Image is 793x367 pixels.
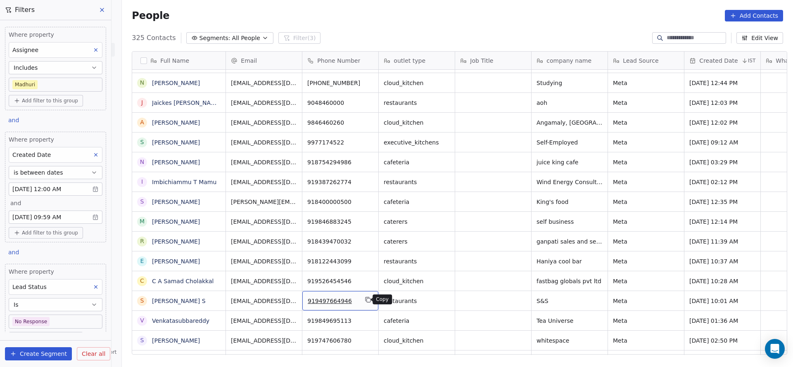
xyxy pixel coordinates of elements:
[699,57,738,65] span: Created Date
[152,238,200,245] a: [PERSON_NAME]
[613,317,679,325] span: Meta
[307,118,373,127] span: 9846460260
[231,218,297,226] span: [EMAIL_ADDRESS][DOMAIN_NAME]
[307,257,373,265] span: 918122443099
[689,317,755,325] span: [DATE] 01:36 AM
[140,316,145,325] div: V
[537,277,603,285] span: fastbag globals pvt ltd
[152,99,222,106] a: Jaickes [PERSON_NAME]
[537,178,603,186] span: Wind Energy Consultant in [GEOGRAPHIC_DATA]
[689,79,755,87] span: [DATE] 12:44 PM
[152,139,200,146] a: [PERSON_NAME]
[384,158,450,166] span: cafeteria
[384,237,450,246] span: caterers
[152,278,214,284] a: C A Samad Cholakkal
[394,57,425,65] span: outlet type
[307,277,373,285] span: 919526454546
[384,218,450,226] span: caterers
[141,178,143,186] div: I
[384,198,450,206] span: cafeteria
[140,296,144,305] div: S
[384,99,450,107] span: restaurants
[689,198,755,206] span: [DATE] 12:35 PM
[231,79,297,87] span: [EMAIL_ADDRESS][DOMAIN_NAME]
[132,52,226,69] div: Full Name
[689,99,755,107] span: [DATE] 12:03 PM
[537,257,603,265] span: Haniya cool bar
[384,297,450,305] span: restaurants
[231,158,297,166] span: [EMAIL_ADDRESS][DOMAIN_NAME]
[379,52,455,69] div: outlet type
[307,79,373,87] span: [PHONE_NUMBER]
[231,277,297,285] span: [EMAIL_ADDRESS][DOMAIN_NAME]
[152,179,216,185] a: Imbichiammu T Mamu
[140,138,144,147] div: S
[307,138,373,147] span: 9977174522
[140,257,144,265] div: E
[152,199,200,205] a: [PERSON_NAME]
[684,52,760,69] div: Created DateIST
[689,336,755,345] span: [DATE] 02:50 PM
[689,277,755,285] span: [DATE] 10:28 AM
[140,336,144,345] div: s
[384,79,450,87] span: cloud_kitchen
[455,52,531,69] div: Job Title
[689,118,755,127] span: [DATE] 12:02 PM
[152,317,209,324] a: Venkatasubbareddy
[725,10,783,21] button: Add Contacts
[307,198,373,206] span: 918400000500
[384,257,450,265] span: restaurants
[307,99,373,107] span: 9048460000
[231,257,297,265] span: [EMAIL_ADDRESS][DOMAIN_NAME]
[689,158,755,166] span: [DATE] 03:29 PM
[537,336,603,345] span: whitespace
[537,138,603,147] span: Self-Employed
[537,99,603,107] span: aoh
[278,32,321,44] button: Filter(3)
[307,158,373,166] span: 918754294986
[152,159,200,166] a: [PERSON_NAME]
[132,9,169,22] span: People
[308,297,358,305] span: 919497664946
[384,178,450,186] span: restaurants
[613,257,679,265] span: Meta
[132,70,226,355] div: grid
[537,218,603,226] span: self business
[470,57,493,65] span: Job Title
[384,336,450,345] span: cloud_kitchen
[546,57,591,65] span: company name
[613,158,679,166] span: Meta
[152,258,200,265] a: [PERSON_NAME]
[140,237,144,246] div: R
[307,336,373,345] span: 919747606780
[736,32,783,44] button: Edit View
[152,337,200,344] a: [PERSON_NAME]
[231,237,297,246] span: [EMAIL_ADDRESS][DOMAIN_NAME]
[613,336,679,345] span: Meta
[613,277,679,285] span: Meta
[307,218,373,226] span: 919846883245
[307,317,373,325] span: 919849695113
[537,118,603,127] span: Angamaly, [GEOGRAPHIC_DATA]
[537,198,603,206] span: King's food
[613,138,679,147] span: Meta
[689,138,755,147] span: [DATE] 09:12 AM
[613,218,679,226] span: Meta
[241,57,257,65] span: Email
[608,52,684,69] div: Lead Source
[532,52,608,69] div: company name
[384,317,450,325] span: cafeteria
[689,218,755,226] span: [DATE] 12:14 PM
[160,57,189,65] span: Full Name
[613,198,679,206] span: Meta
[307,237,373,246] span: 918439470032
[132,33,176,43] span: 325 Contacts
[231,178,297,186] span: [EMAIL_ADDRESS][DOMAIN_NAME]
[613,178,679,186] span: Meta
[689,178,755,186] span: [DATE] 02:12 PM
[152,80,200,86] a: [PERSON_NAME]
[765,339,785,359] div: Open Intercom Messenger
[376,296,389,303] p: Copy
[232,34,260,43] span: All People
[140,217,145,226] div: M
